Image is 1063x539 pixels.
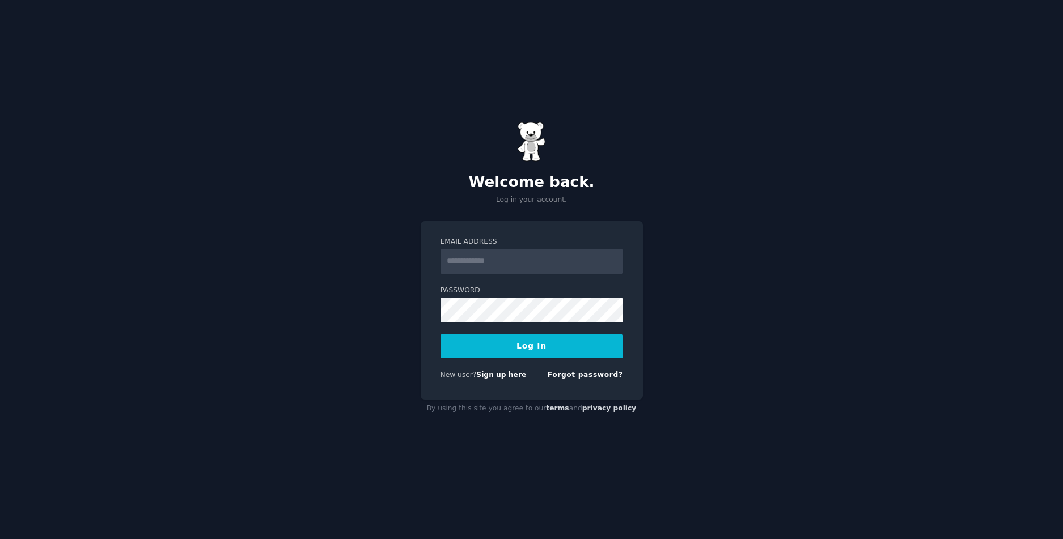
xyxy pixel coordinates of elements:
[518,122,546,162] img: Gummy Bear
[441,286,623,296] label: Password
[476,371,526,379] a: Sign up here
[421,195,643,205] p: Log in your account.
[441,334,623,358] button: Log In
[548,371,623,379] a: Forgot password?
[582,404,637,412] a: privacy policy
[546,404,569,412] a: terms
[441,371,477,379] span: New user?
[441,237,623,247] label: Email Address
[421,173,643,192] h2: Welcome back.
[421,400,643,418] div: By using this site you agree to our and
